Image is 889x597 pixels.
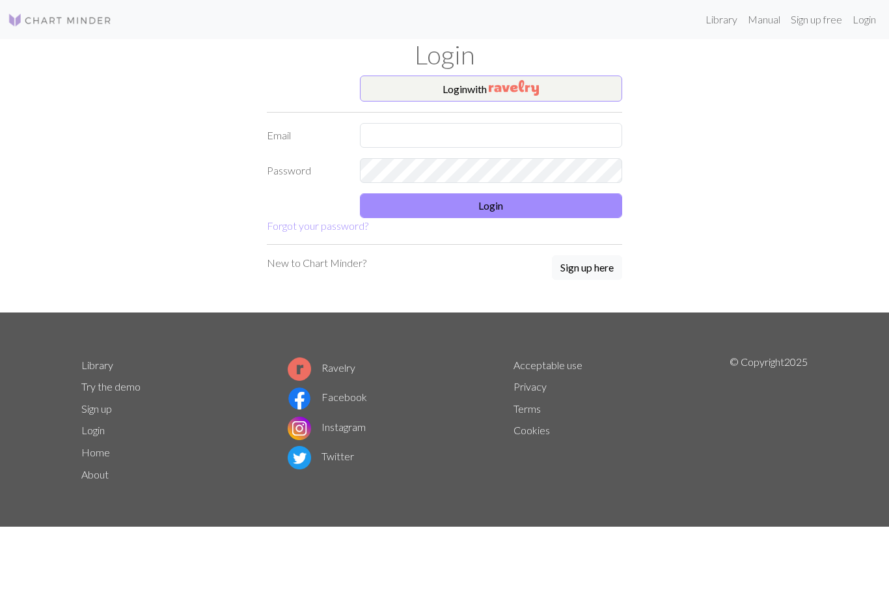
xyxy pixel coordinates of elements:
[288,450,354,462] a: Twitter
[8,12,112,28] img: Logo
[288,357,311,381] img: Ravelry logo
[700,7,743,33] a: Library
[552,255,622,280] button: Sign up here
[81,424,105,436] a: Login
[513,359,582,371] a: Acceptable use
[288,391,367,403] a: Facebook
[288,387,311,410] img: Facebook logo
[552,255,622,281] a: Sign up here
[74,39,815,70] h1: Login
[288,421,366,433] a: Instagram
[267,255,366,271] p: New to Chart Minder?
[489,80,539,96] img: Ravelry
[513,380,547,393] a: Privacy
[259,123,352,148] label: Email
[288,446,311,469] img: Twitter logo
[513,424,550,436] a: Cookies
[259,158,352,183] label: Password
[81,446,110,458] a: Home
[743,7,786,33] a: Manual
[81,468,109,480] a: About
[786,7,847,33] a: Sign up free
[81,380,141,393] a: Try the demo
[730,354,808,486] p: © Copyright 2025
[81,402,112,415] a: Sign up
[360,193,623,218] button: Login
[360,76,623,102] button: Loginwith
[81,359,113,371] a: Library
[267,219,368,232] a: Forgot your password?
[847,7,881,33] a: Login
[288,361,355,374] a: Ravelry
[513,402,541,415] a: Terms
[288,417,311,440] img: Instagram logo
